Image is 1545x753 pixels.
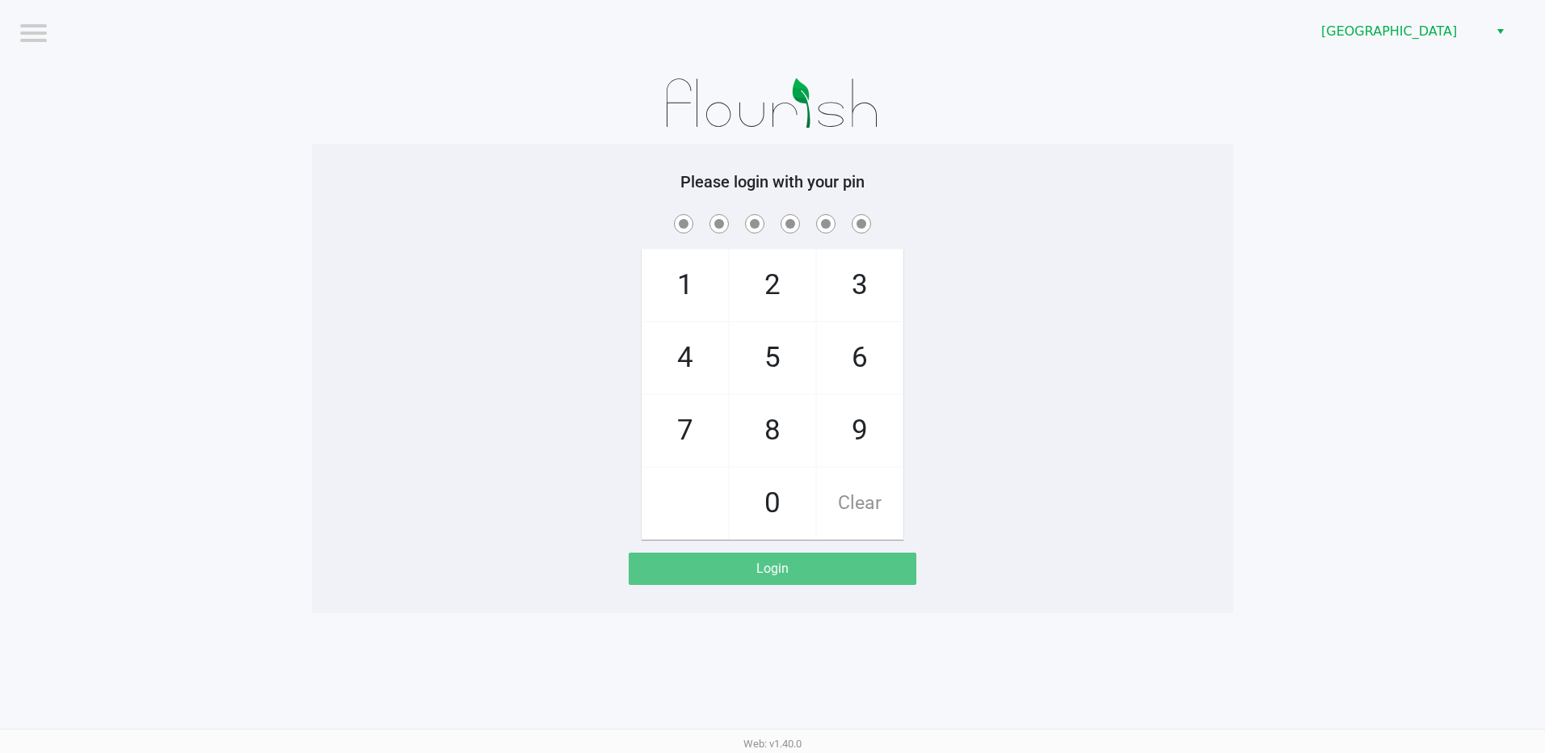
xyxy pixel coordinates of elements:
[730,468,815,539] span: 0
[642,250,728,321] span: 1
[817,250,903,321] span: 3
[730,250,815,321] span: 2
[642,322,728,393] span: 4
[730,322,815,393] span: 5
[817,468,903,539] span: Clear
[324,172,1221,191] h5: Please login with your pin
[1488,17,1512,46] button: Select
[817,322,903,393] span: 6
[642,395,728,466] span: 7
[817,395,903,466] span: 9
[1321,22,1479,41] span: [GEOGRAPHIC_DATA]
[730,395,815,466] span: 8
[743,738,802,750] span: Web: v1.40.0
